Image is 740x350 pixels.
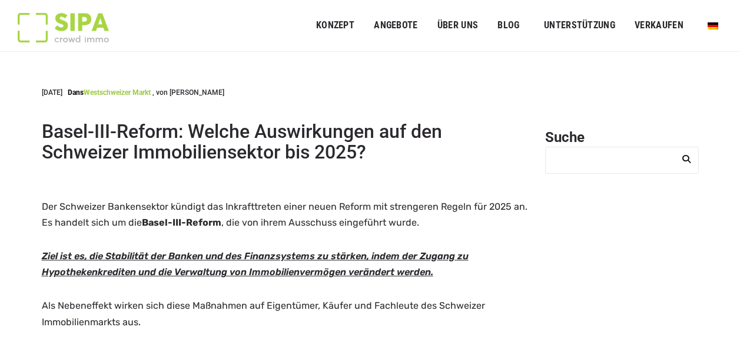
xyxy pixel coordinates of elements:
a: ÜBER UNS [430,12,486,39]
h1: Basel-III-Reform: Welche Auswirkungen auf den Schweizer Immobiliensektor bis 2025? [42,121,531,163]
a: Konzept [308,12,362,39]
img: Deutsch [708,22,718,29]
a: Westschweizer Markt [84,88,151,97]
h2: Suche [545,128,699,147]
span: Als Nebeneffekt wirken sich diese Maßnahmen auf Eigentümer, Käufer und Fachleute des Schweizer Im... [42,300,485,327]
span: , von [PERSON_NAME] [152,88,224,97]
span: Dans [68,88,84,97]
span: , die von ihrem Ausschuss eingeführt wurde. [221,217,419,228]
a: Verkaufen [627,12,691,39]
u: Ziel ist es, die Stabilität der Banken und des Finanzsystems zu stärken, indem der Zugang zu Hypo... [42,250,469,278]
div: [DATE] [42,87,224,98]
a: Angebote [366,12,426,39]
a: Wechseln zu [700,14,726,37]
img: Logo [18,13,109,42]
span: Der Schweizer Bankensektor kündigt das Inkrafttreten einer neuen Reform mit strengeren Regeln für... [42,201,527,228]
nav: Primäres Menü [316,11,722,40]
b: Basel-III-Reform [142,217,221,228]
a: Unterstützung [536,12,623,39]
a: Blog [490,12,527,39]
